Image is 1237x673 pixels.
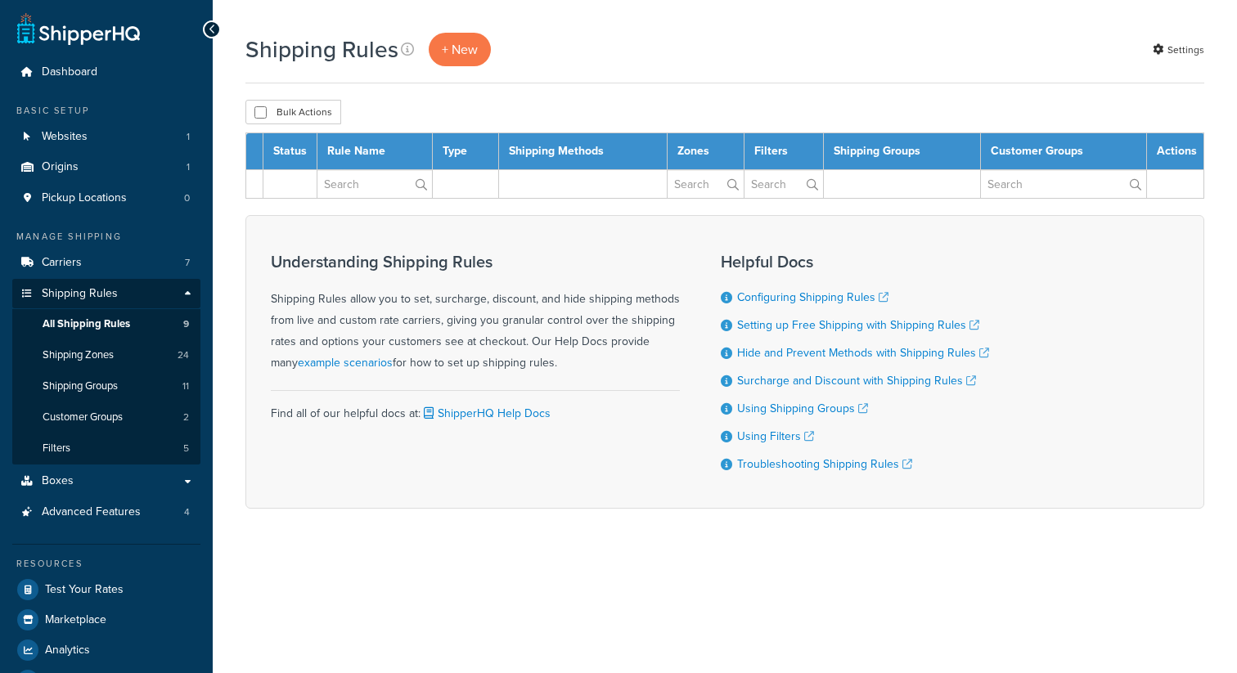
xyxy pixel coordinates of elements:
p: + New [429,33,491,66]
input: Search [744,170,823,198]
a: Dashboard [12,57,200,87]
span: Origins [42,160,79,174]
span: 9 [183,317,189,331]
li: Advanced Features [12,497,200,527]
a: Shipping Groups 11 [12,371,200,402]
div: Basic Setup [12,104,200,118]
a: Boxes [12,466,200,496]
span: Boxes [42,474,74,488]
a: Using Shipping Groups [737,400,868,417]
li: Shipping Rules [12,279,200,465]
span: Pickup Locations [42,191,127,205]
span: 24 [178,348,189,362]
a: Carriers 7 [12,248,200,278]
a: Setting up Free Shipping with Shipping Rules [737,316,979,334]
th: Type [432,133,498,170]
span: 5 [183,442,189,455]
li: Shipping Groups [12,371,200,402]
li: Carriers [12,248,200,278]
span: Test Your Rates [45,583,124,597]
a: Test Your Rates [12,575,200,604]
li: All Shipping Rules [12,309,200,339]
a: Origins 1 [12,152,200,182]
h3: Helpful Docs [721,253,989,271]
a: Advanced Features 4 [12,497,200,527]
th: Shipping Groups [824,133,981,170]
a: ShipperHQ Home [17,12,140,45]
a: Pickup Locations 0 [12,183,200,213]
a: Filters 5 [12,433,200,464]
div: Resources [12,557,200,571]
a: Surcharge and Discount with Shipping Rules [737,372,976,389]
span: 11 [182,379,189,393]
a: Using Filters [737,428,814,445]
li: Shipping Zones [12,340,200,370]
li: Customer Groups [12,402,200,433]
span: Filters [43,442,70,455]
th: Status [263,133,317,170]
span: Advanced Features [42,505,141,519]
a: Marketplace [12,605,200,635]
a: ShipperHQ Help Docs [421,405,551,422]
a: Shipping Rules [12,279,200,309]
a: Troubleshooting Shipping Rules [737,455,912,473]
input: Search [317,170,432,198]
span: Websites [42,130,88,144]
a: Configuring Shipping Rules [737,289,888,306]
a: Websites 1 [12,122,200,152]
button: Bulk Actions [245,100,341,124]
th: Filters [744,133,824,170]
span: Shipping Rules [42,287,118,301]
div: Find all of our helpful docs at: [271,390,680,424]
span: 1 [187,130,190,144]
span: 7 [185,256,190,270]
span: Analytics [45,644,90,657]
input: Search [668,170,744,198]
span: All Shipping Rules [43,317,130,331]
li: Websites [12,122,200,152]
a: Customer Groups 2 [12,402,200,433]
th: Zones [668,133,744,170]
li: Filters [12,433,200,464]
span: Dashboard [42,65,97,79]
h3: Understanding Shipping Rules [271,253,680,271]
a: Hide and Prevent Methods with Shipping Rules [737,344,989,361]
span: 0 [184,191,190,205]
a: Settings [1153,38,1204,61]
span: 1 [187,160,190,174]
span: Shipping Zones [43,348,114,362]
span: Customer Groups [43,411,123,424]
th: Customer Groups [981,133,1147,170]
a: Analytics [12,635,200,665]
th: Actions [1147,133,1204,170]
th: Rule Name [317,133,433,170]
a: example scenarios [298,354,393,371]
span: Shipping Groups [43,379,118,393]
a: All Shipping Rules 9 [12,309,200,339]
a: Shipping Zones 24 [12,340,200,370]
span: Carriers [42,256,82,270]
th: Shipping Methods [498,133,668,170]
li: Origins [12,152,200,182]
span: 2 [183,411,189,424]
li: Pickup Locations [12,183,200,213]
input: Search [981,170,1146,198]
span: 4 [184,505,190,519]
div: Shipping Rules allow you to set, surcharge, discount, and hide shipping methods from live and cus... [271,253,680,374]
h1: Shipping Rules [245,34,398,65]
span: Marketplace [45,613,106,627]
div: Manage Shipping [12,230,200,244]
